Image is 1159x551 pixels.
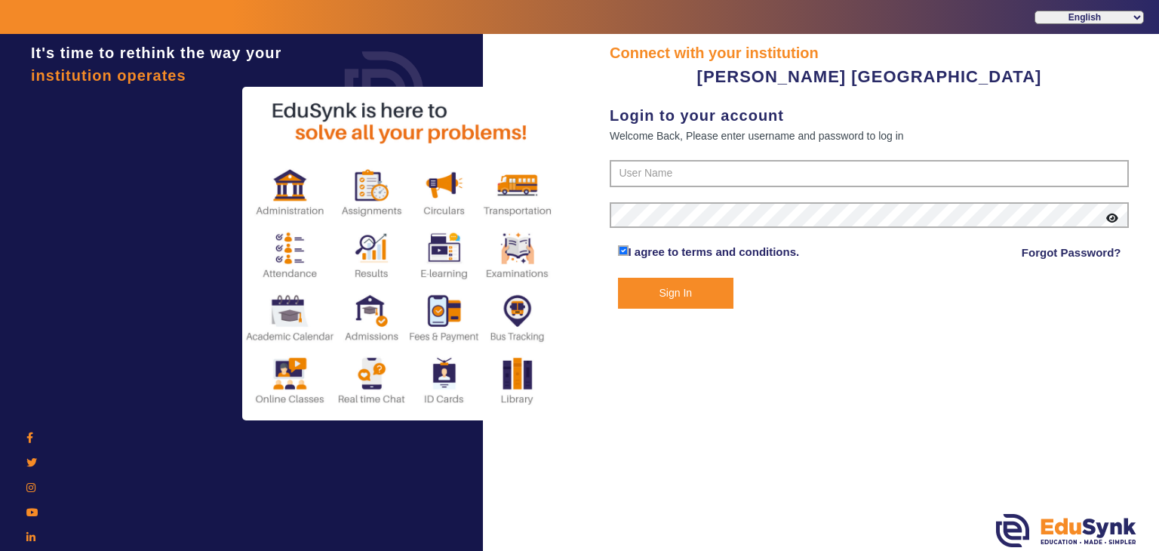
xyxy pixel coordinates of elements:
input: User Name [610,160,1129,187]
img: login.png [327,34,441,147]
span: It's time to rethink the way your [31,45,281,61]
img: login2.png [242,87,559,420]
div: [PERSON_NAME] [GEOGRAPHIC_DATA] [610,64,1129,89]
button: Sign In [618,278,734,309]
img: edusynk.png [996,514,1136,547]
a: Forgot Password? [1022,244,1121,262]
div: Welcome Back, Please enter username and password to log in [610,127,1129,145]
a: I agree to terms and conditions. [629,245,800,258]
div: Connect with your institution [610,42,1129,64]
span: institution operates [31,67,186,84]
div: Login to your account [610,104,1129,127]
